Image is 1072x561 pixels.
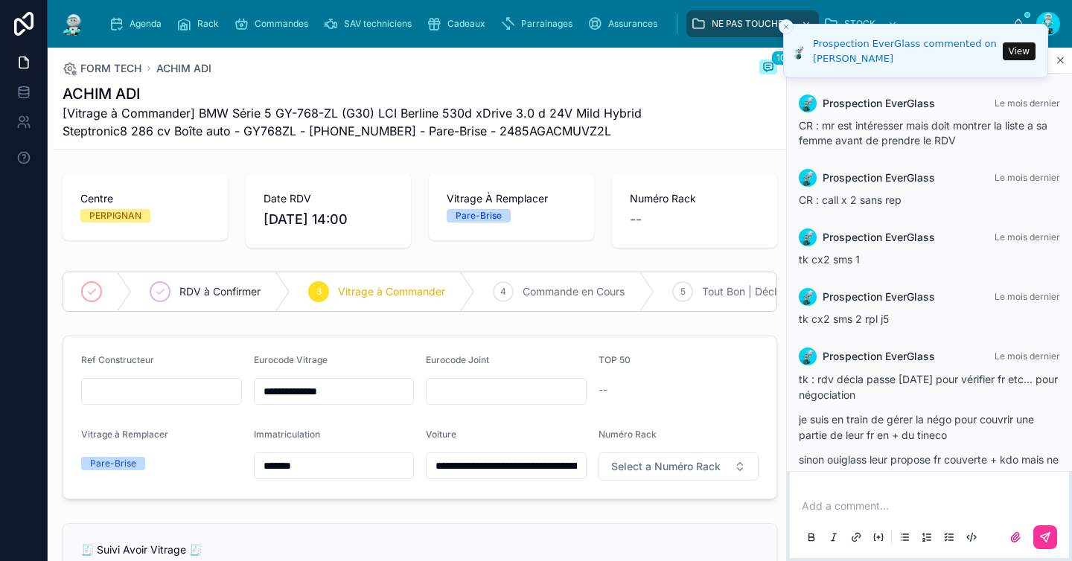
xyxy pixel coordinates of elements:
span: Prospection EverGlass [823,230,935,245]
span: Le mois dernier [995,231,1060,243]
p: je suis en train de gérer la négo pour couvrir une partie de leur fr en + du tineco [799,411,1060,443]
span: tk cx2 sms 1 [799,253,860,266]
a: Rack [172,10,229,37]
button: Close toast [779,19,794,34]
a: Agenda [104,10,172,37]
span: Prospection EverGlass [823,349,935,364]
a: NE PAS TOUCHER [686,10,819,37]
a: STOCK [819,10,905,37]
span: Le mois dernier [995,172,1060,183]
span: Prospection EverGlass [823,96,935,111]
span: CR : mr est intéresser mais doit montrer la liste a sa femme avant de prendre le RDV [799,119,1047,147]
span: -- [630,209,642,230]
button: View [1003,42,1036,60]
span: Tout Bon | Décla à [GEOGRAPHIC_DATA] [702,284,901,299]
span: RDV à Confirmer [179,284,261,299]
div: Pare-Brise [90,457,136,470]
span: Prospection EverGlass [823,170,935,185]
a: Cadeaux [422,10,496,37]
span: Commande en Cours [523,284,625,299]
span: Immatriculation [254,429,320,440]
span: Eurocode Joint [426,354,489,365]
p: sinon ouiglass leur propose fr couverte + kdo mais ne savent pas quoi [799,452,1060,483]
div: Prospection EverGlass commented on [PERSON_NAME] [813,36,998,65]
span: Commandes [255,18,308,30]
p: tk : rdv décla passe [DATE] pour vérifier fr etc... pour négociation [799,371,1060,403]
a: SAV techniciens [319,10,422,37]
span: tk cx2 sms 2 rpl j5 [799,312,889,325]
span: 4 [500,286,506,298]
span: SAV techniciens [344,18,412,30]
a: FORM TECH [63,61,141,76]
span: CR : call x 2 sans rep [799,193,902,206]
span: TOP 50 [599,354,631,365]
span: Agenda [130,18,162,30]
span: Parrainages [521,18,572,30]
span: Assurances [608,18,657,30]
span: [DATE] 14:00 [264,209,393,230]
span: Voiture [426,429,456,440]
span: 5 [680,286,686,298]
button: Select Button [599,452,759,481]
span: Vitrage À Remplacer [447,191,576,206]
a: ACHIM ADI [156,61,211,76]
span: Prospection EverGlass [823,289,935,304]
p: 🧾 Suivi Avoir Vitrage 🧾 [81,542,759,557]
span: Vitrage à Remplacer [81,429,168,440]
div: scrollable content [98,7,1012,40]
button: 10 [759,60,777,77]
span: Numéro Rack [630,191,759,206]
span: Select a Numéro Rack [611,459,721,474]
span: Le mois dernier [995,350,1060,362]
span: FORM TECH [80,61,141,76]
span: [Vitrage à Commander] BMW Série 5 GY-768-ZL (G30) LCI Berline 530d xDrive 3.0 d 24V Mild Hybrid S... [63,104,666,140]
span: Le mois dernier [995,291,1060,302]
a: Assurances [583,10,668,37]
span: -- [599,382,607,397]
span: NE PAS TOUCHER [712,18,789,30]
span: 10 [771,51,791,65]
span: 3 [316,286,322,298]
span: Eurocode Vitrage [254,354,328,365]
a: Parrainages [496,10,583,37]
div: PERPIGNAN [89,209,141,222]
img: App logo [60,12,86,36]
span: Centre [80,191,210,206]
span: Vitrage à Commander [338,284,445,299]
span: Date RDV [264,191,393,206]
h1: ACHIM ADI [63,83,666,104]
span: Ref Constructeur [81,354,154,365]
a: Commandes [229,10,319,37]
div: Pare-Brise [456,209,502,222]
span: Le mois dernier [995,97,1060,109]
span: Numéro Rack [599,429,657,440]
span: Rack [197,18,219,30]
img: Notification icon [794,42,805,60]
span: Cadeaux [447,18,485,30]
